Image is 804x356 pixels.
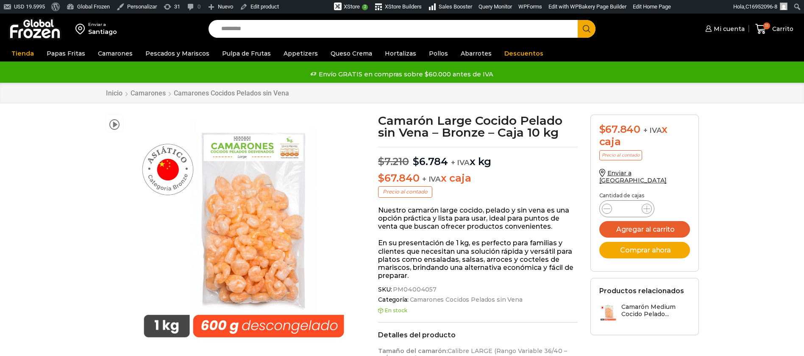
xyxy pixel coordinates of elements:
div: x caja [599,123,690,148]
span: $ [378,172,384,184]
bdi: 6.784 [413,155,448,168]
bdi: 67.840 [378,172,419,184]
a: Inicio [106,89,123,97]
span: + IVA [451,158,470,167]
a: Camarones [130,89,166,97]
span: $ [599,123,606,135]
a: Appetizers [279,45,322,62]
a: Camarones [94,45,137,62]
bdi: 67.840 [599,123,640,135]
a: Enviar a [GEOGRAPHIC_DATA] [599,169,667,184]
a: Pescados y Mariscos [141,45,214,62]
span: 11 [763,22,770,29]
span: XStore [344,3,360,10]
a: 11 Carrito [753,19,796,39]
span: + IVA [643,126,662,135]
button: Comprar ahora [599,242,690,258]
button: Search button [578,20,595,38]
img: large [128,115,360,348]
span: 2 [362,4,368,10]
img: xstore [334,3,342,10]
span: Categoría: [378,296,578,303]
p: En su presentación de 1 kg, es perfecto para familias y clientes que necesitan una solución rápid... [378,239,578,280]
a: Pollos [425,45,452,62]
p: En stock [378,308,578,314]
h2: Detalles del producto [378,331,578,339]
p: Nuestro camarón large cocido, pelado y sin vena es una opción práctica y lista para usar, ideal p... [378,206,578,231]
a: Camarones Cocidos Pelados sin Vena [173,89,289,97]
h2: Productos relacionados [599,287,684,295]
a: Papas Fritas [42,45,89,62]
a: Hortalizas [381,45,420,62]
span: + IVA [422,175,441,183]
span: $ [413,155,419,168]
h1: Camarón Large Cocido Pelado sin Vena – Bronze – Caja 10 kg [378,115,578,138]
span: PM04004057 [392,286,437,293]
a: Abarrotes [456,45,496,62]
a: Mi cuenta [703,20,745,37]
p: Precio al contado [378,186,432,197]
div: Enviar a [88,22,117,28]
img: Visitas de 48 horas. Haz clic para ver más estadísticas del sitio. [287,2,334,12]
a: Queso Crema [326,45,376,62]
a: Descuentos [500,45,548,62]
strong: Tamaño del camarón: [378,347,448,355]
span: Carrito [770,25,793,33]
p: x kg [378,147,578,168]
a: Camarón Medium Cocido Pelado... [599,303,690,322]
span: Sales Booster [439,3,472,10]
input: Product quantity [619,203,635,215]
span: C16952096-8 [746,3,777,10]
a: Pulpa de Frutas [218,45,275,62]
bdi: 7.210 [378,155,409,168]
span: $ [378,155,384,168]
button: Agregar al carrito [599,221,690,238]
img: address-field-icon.svg [75,22,88,36]
span: SKU: [378,286,578,293]
h3: Camarón Medium Cocido Pelado... [621,303,690,318]
span: XStore Builders [385,3,422,10]
a: Camarones Cocidos Pelados sin Vena [409,296,523,303]
nav: Breadcrumb [106,89,289,97]
div: Santiago [88,28,117,36]
a: Tienda [7,45,38,62]
p: Precio al contado [599,150,642,160]
p: x caja [378,172,578,185]
span: Mi cuenta [712,25,745,33]
p: Cantidad de cajas [599,193,690,199]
